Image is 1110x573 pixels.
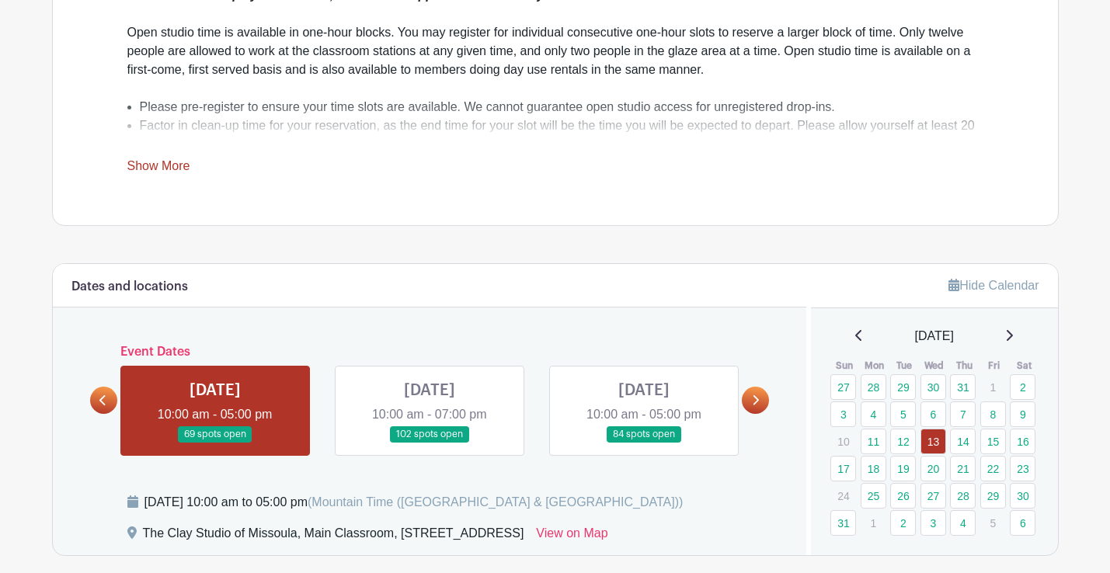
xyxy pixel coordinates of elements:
[117,345,743,359] h6: Event Dates
[830,374,856,400] a: 27
[980,456,1006,481] a: 22
[536,524,607,549] a: View on Map
[1009,358,1039,373] th: Sat
[890,456,916,481] a: 19
[127,159,190,179] a: Show More
[890,429,916,454] a: 12
[948,279,1039,292] a: Hide Calendar
[920,374,946,400] a: 30
[890,483,916,509] a: 26
[830,401,856,427] a: 3
[950,401,976,427] a: 7
[980,511,1006,535] p: 5
[980,375,1006,399] p: 1
[980,358,1010,373] th: Fri
[861,456,886,481] a: 18
[308,495,683,509] span: (Mountain Time ([GEOGRAPHIC_DATA] & [GEOGRAPHIC_DATA]))
[861,511,886,535] p: 1
[860,358,890,373] th: Mon
[830,510,856,536] a: 31
[144,493,684,512] div: [DATE] 10:00 am to 05:00 pm
[140,98,983,116] li: Please pre-register to ensure your time slots are available. We cannot guarantee open studio acce...
[890,401,916,427] a: 5
[920,483,946,509] a: 27
[950,510,976,536] a: 4
[920,456,946,481] a: 20
[890,374,916,400] a: 29
[920,429,946,454] a: 13
[950,374,976,400] a: 31
[920,358,950,373] th: Wed
[1010,374,1035,400] a: 2
[861,483,886,509] a: 25
[920,510,946,536] a: 3
[980,483,1006,509] a: 29
[915,327,954,346] span: [DATE]
[71,280,188,294] h6: Dates and locations
[980,401,1006,427] a: 8
[1010,483,1035,509] a: 30
[950,429,976,454] a: 14
[861,374,886,400] a: 28
[920,401,946,427] a: 6
[980,429,1006,454] a: 15
[140,116,983,154] li: Factor in clean-up time for your reservation, as the end time for your slot will be the time you ...
[143,524,524,549] div: The Clay Studio of Missoula, Main Classroom, [STREET_ADDRESS]
[1010,510,1035,536] a: 6
[830,429,856,453] p: 10
[890,510,916,536] a: 2
[1010,429,1035,454] a: 16
[830,358,860,373] th: Sun
[830,456,856,481] a: 17
[861,401,886,427] a: 4
[950,483,976,509] a: 28
[830,484,856,508] p: 24
[1010,401,1035,427] a: 9
[950,456,976,481] a: 21
[889,358,920,373] th: Tue
[1010,456,1035,481] a: 23
[949,358,980,373] th: Thu
[127,23,983,79] div: Open studio time is available in one-hour blocks. You may register for individual consecutive one...
[861,429,886,454] a: 11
